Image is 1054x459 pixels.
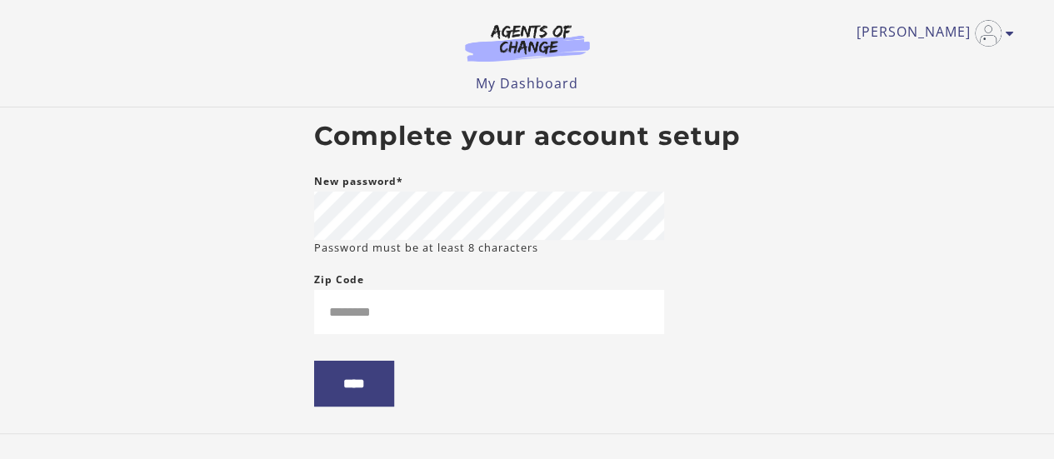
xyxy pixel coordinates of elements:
a: Toggle menu [857,20,1006,47]
label: New password* [314,172,403,192]
img: Agents of Change Logo [447,23,607,62]
small: Password must be at least 8 characters [314,240,538,256]
h2: Complete your account setup [314,121,741,152]
label: Zip Code [314,270,364,290]
a: My Dashboard [476,74,578,92]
